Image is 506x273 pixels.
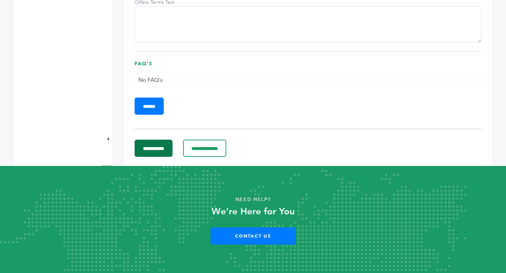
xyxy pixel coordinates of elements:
strong: We’re Here for You [212,205,295,218]
p: Need Help? [25,194,481,205]
span: No FAQ's [138,76,163,84]
h3: FAQ's [135,60,481,73]
a: Contact Us [210,227,296,245]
